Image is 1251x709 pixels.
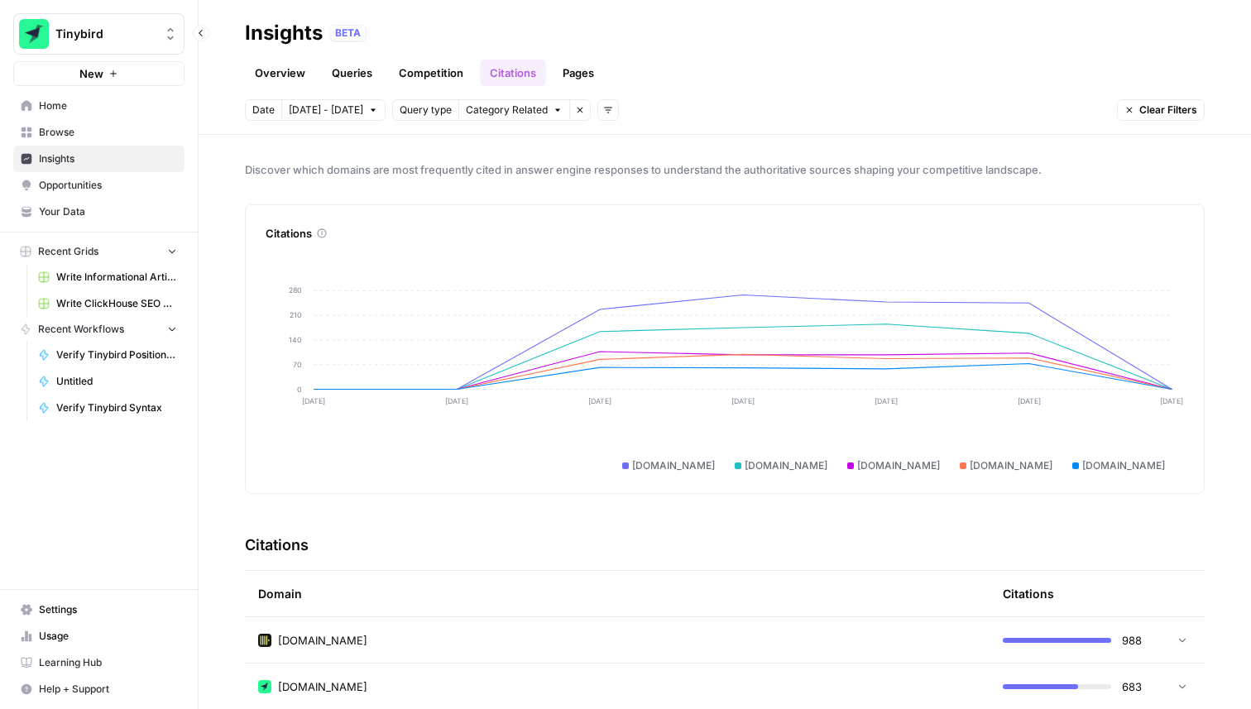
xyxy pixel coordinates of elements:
[245,534,309,557] h3: Citations
[297,386,302,394] tspan: 0
[13,623,185,649] a: Usage
[1160,397,1183,405] tspan: [DATE]
[56,270,177,285] span: Write Informational Article
[31,342,185,368] a: Verify Tinybird Positioning
[553,60,604,86] a: Pages
[322,60,382,86] a: Queries
[289,286,302,295] tspan: 280
[1121,632,1142,649] span: 988
[480,60,546,86] a: Citations
[1121,678,1142,695] span: 683
[389,60,473,86] a: Competition
[31,264,185,290] a: Write Informational Article
[13,239,185,264] button: Recent Grids
[39,682,177,697] span: Help + Support
[731,397,755,405] tspan: [DATE]
[13,61,185,86] button: New
[31,368,185,395] a: Untitled
[39,602,177,617] span: Settings
[875,397,898,405] tspan: [DATE]
[13,596,185,623] a: Settings
[329,25,367,41] div: BETA
[400,103,452,117] span: Query type
[281,99,386,121] button: [DATE] - [DATE]
[13,317,185,342] button: Recent Workflows
[39,178,177,193] span: Opportunities
[245,20,323,46] div: Insights
[39,125,177,140] span: Browse
[289,103,363,117] span: [DATE] - [DATE]
[245,60,315,86] a: Overview
[466,103,548,117] span: Category Related
[38,322,124,337] span: Recent Workflows
[39,204,177,219] span: Your Data
[632,458,715,473] span: [DOMAIN_NAME]
[56,374,177,389] span: Untitled
[56,400,177,415] span: Verify Tinybird Syntax
[13,13,185,55] button: Workspace: Tinybird
[458,99,569,121] button: Category Related
[1139,103,1197,117] span: Clear Filters
[258,571,976,616] div: Domain
[857,458,940,473] span: [DOMAIN_NAME]
[56,347,177,362] span: Verify Tinybird Positioning
[745,458,827,473] span: [DOMAIN_NAME]
[13,649,185,676] a: Learning Hub
[1003,571,1054,616] div: Citations
[278,678,367,695] span: [DOMAIN_NAME]
[302,397,325,405] tspan: [DATE]
[31,290,185,317] a: Write ClickHouse SEO Article
[445,397,468,405] tspan: [DATE]
[19,19,49,49] img: Tinybird Logo
[13,146,185,172] a: Insights
[266,225,1184,242] div: Citations
[13,172,185,199] a: Opportunities
[39,629,177,644] span: Usage
[289,336,302,344] tspan: 140
[245,161,1205,178] span: Discover which domains are most frequently cited in answer engine responses to understand the aut...
[39,151,177,166] span: Insights
[39,98,177,113] span: Home
[293,361,302,369] tspan: 70
[970,458,1052,473] span: [DOMAIN_NAME]
[13,676,185,702] button: Help + Support
[13,93,185,119] a: Home
[252,103,275,117] span: Date
[1018,397,1041,405] tspan: [DATE]
[588,397,611,405] tspan: [DATE]
[13,199,185,225] a: Your Data
[278,632,367,649] span: [DOMAIN_NAME]
[39,655,177,670] span: Learning Hub
[38,244,98,259] span: Recent Grids
[56,296,177,311] span: Write ClickHouse SEO Article
[258,634,271,647] img: vh3zuz0kr7sfa2qi6pnxhtfon0it
[31,395,185,421] a: Verify Tinybird Syntax
[79,65,103,82] span: New
[1117,99,1205,121] button: Clear Filters
[13,119,185,146] a: Browse
[258,680,271,693] img: 0jvomm6bxor3ksazir8hh9c0bai0
[1082,458,1165,473] span: [DOMAIN_NAME]
[290,311,302,319] tspan: 210
[55,26,156,42] span: Tinybird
